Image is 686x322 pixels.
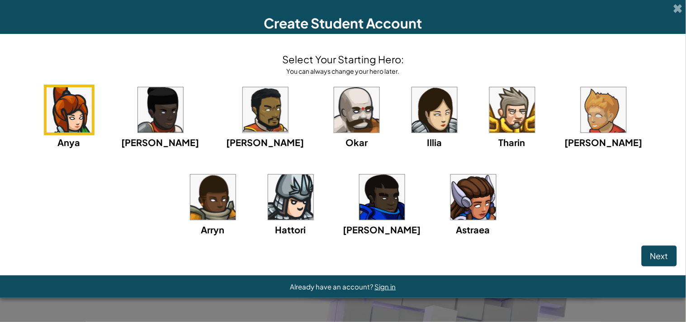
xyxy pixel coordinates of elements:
img: portrait.png [490,87,535,133]
span: Hattori [275,224,306,235]
img: portrait.png [360,175,405,220]
span: Astraea [456,224,490,235]
span: Anya [58,137,80,148]
span: Create Student Account [264,14,422,32]
span: Illia [427,137,442,148]
span: Next [650,251,668,261]
img: portrait.png [138,87,183,133]
img: portrait.png [190,175,236,220]
img: portrait.png [581,87,626,133]
button: Next [642,246,677,266]
img: portrait.png [451,175,496,220]
img: portrait.png [243,87,288,133]
span: Already have an account? [290,282,375,291]
img: portrait.png [334,87,379,133]
span: [PERSON_NAME] [122,137,199,148]
div: You can always change your hero later. [282,66,404,76]
span: Arryn [201,224,225,235]
span: Okar [345,137,368,148]
span: [PERSON_NAME] [565,137,643,148]
img: portrait.png [268,175,313,220]
span: [PERSON_NAME] [227,137,304,148]
a: Sign in [375,282,396,291]
span: Tharin [499,137,525,148]
span: [PERSON_NAME] [343,224,421,235]
img: portrait.png [47,87,92,133]
h4: Select Your Starting Hero: [282,52,404,66]
img: portrait.png [412,87,457,133]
